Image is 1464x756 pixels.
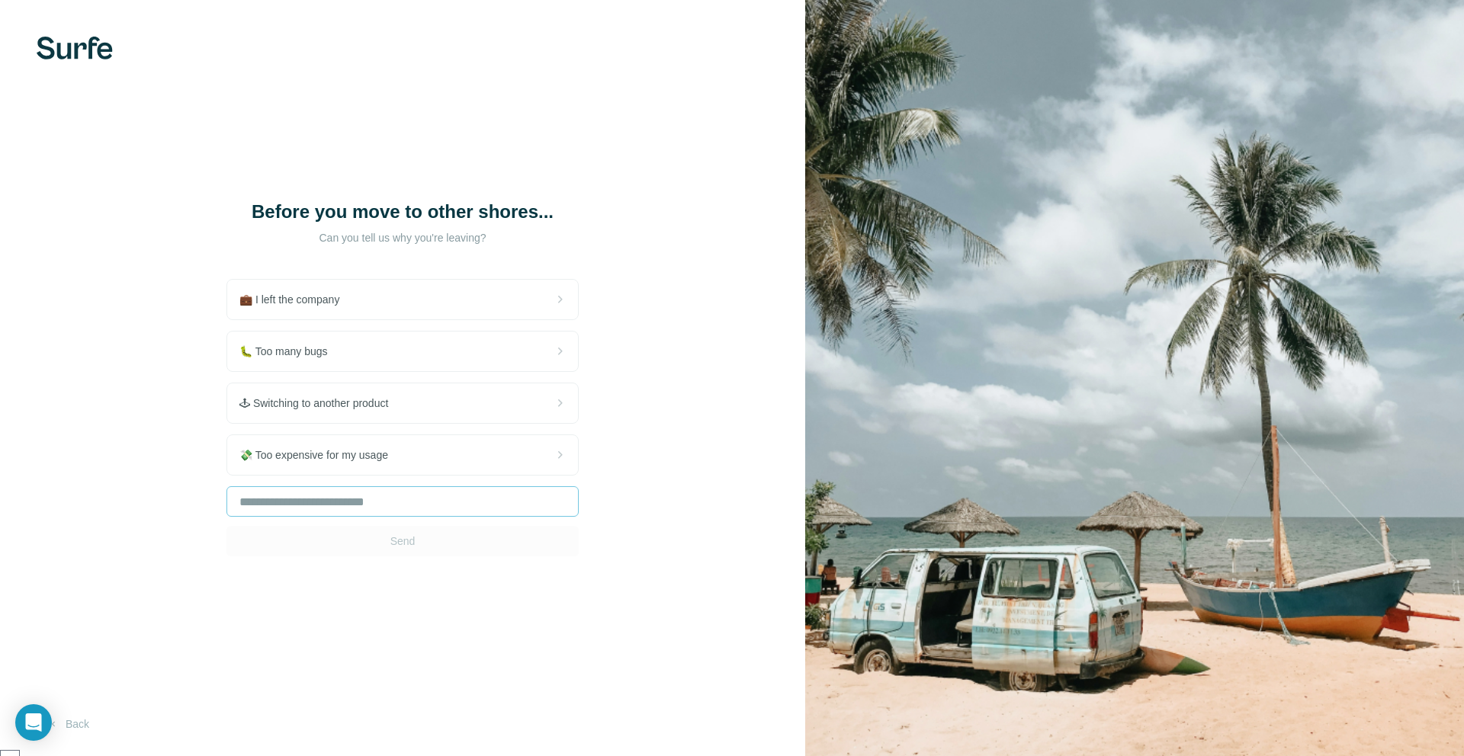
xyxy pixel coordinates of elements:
[250,200,555,224] h1: Before you move to other shores...
[239,447,400,463] span: 💸 Too expensive for my usage
[250,230,555,245] p: Can you tell us why you're leaving?
[37,710,100,738] button: Back
[239,292,352,307] span: 💼 I left the company
[239,344,340,359] span: 🐛 Too many bugs
[37,37,113,59] img: Surfe's logo
[239,396,400,411] span: 🕹 Switching to another product
[15,704,52,741] div: Open Intercom Messenger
